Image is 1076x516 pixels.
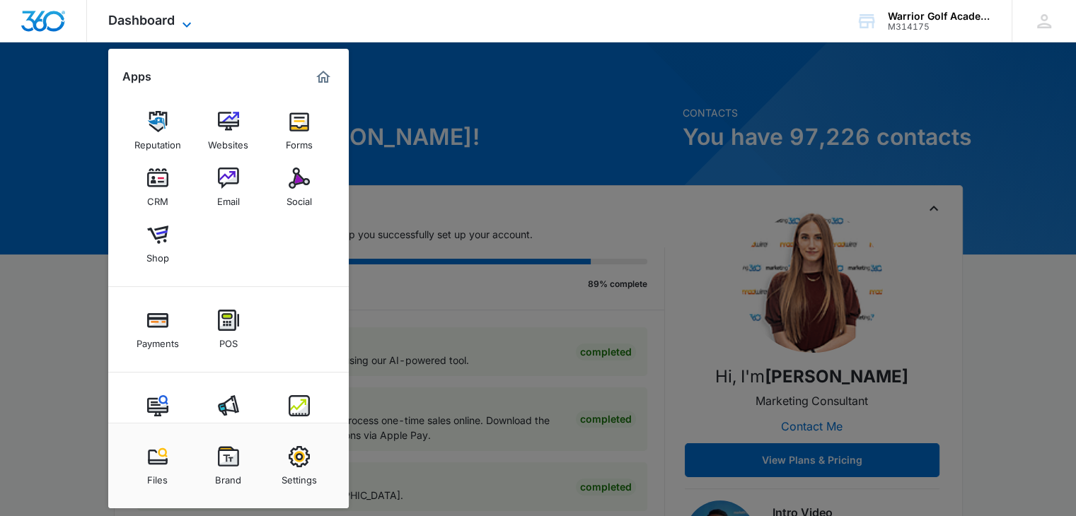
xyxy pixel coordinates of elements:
div: Files [147,467,168,486]
a: Email [202,160,255,214]
div: account id [888,22,991,32]
div: Payments [137,331,179,349]
div: CRM [147,189,168,207]
div: account name [888,11,991,22]
div: Settings [282,467,317,486]
div: Reputation [134,132,181,151]
div: POS [219,331,238,349]
div: Email [217,189,240,207]
a: Settings [272,439,326,493]
a: Social [272,160,326,214]
a: Brand [202,439,255,493]
a: Marketing 360® Dashboard [312,66,335,88]
a: Reputation [131,104,185,158]
div: Forms [286,132,313,151]
a: POS [202,303,255,356]
a: Forms [272,104,326,158]
span: Dashboard [108,13,175,28]
div: Intelligence [274,416,324,435]
a: Content [131,388,185,442]
div: Websites [208,132,248,151]
a: Files [131,439,185,493]
div: Content [140,416,175,435]
h2: Apps [122,70,151,83]
a: Intelligence [272,388,326,442]
div: Social [287,189,312,207]
a: Shop [131,217,185,271]
a: CRM [131,160,185,214]
div: Shop [146,245,169,264]
div: Ads [220,416,237,435]
a: Websites [202,104,255,158]
div: Brand [215,467,241,486]
a: Payments [131,303,185,356]
a: Ads [202,388,255,442]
